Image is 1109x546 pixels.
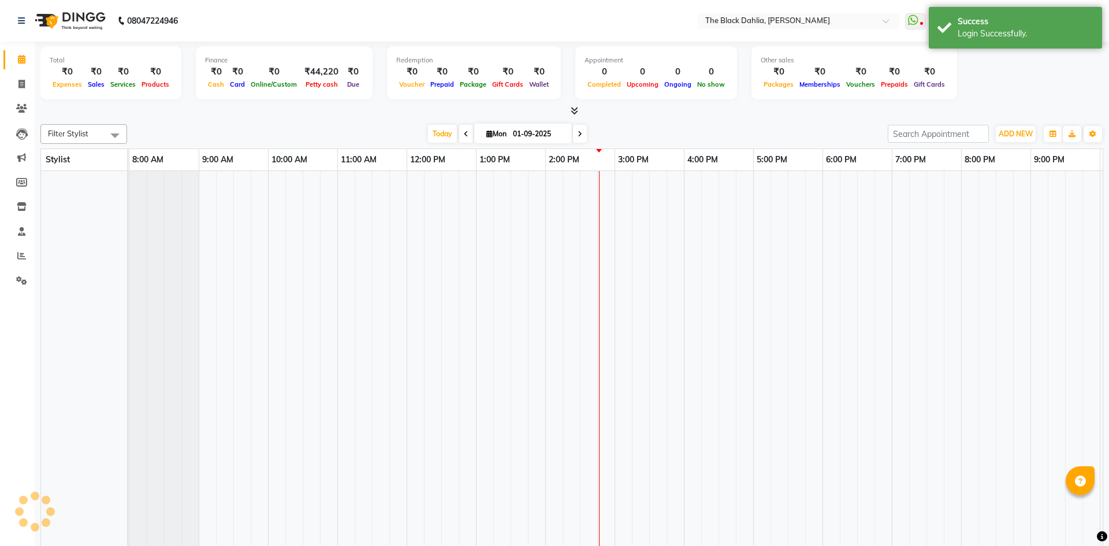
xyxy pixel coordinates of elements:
[199,151,236,168] a: 9:00 AM
[483,129,509,138] span: Mon
[107,65,139,79] div: ₹0
[227,65,248,79] div: ₹0
[526,65,552,79] div: ₹0
[205,65,227,79] div: ₹0
[754,151,790,168] a: 5:00 PM
[761,80,797,88] span: Packages
[396,55,552,65] div: Redemption
[958,28,1093,40] div: Login Successfully.
[761,55,948,65] div: Other sales
[489,65,526,79] div: ₹0
[85,65,107,79] div: ₹0
[107,80,139,88] span: Services
[50,65,85,79] div: ₹0
[585,80,624,88] span: Completed
[585,65,624,79] div: 0
[546,151,582,168] a: 2:00 PM
[396,80,427,88] span: Voucher
[878,65,911,79] div: ₹0
[509,125,567,143] input: 2025-09-01
[892,151,929,168] a: 7:00 PM
[29,5,109,37] img: logo
[911,80,948,88] span: Gift Cards
[46,154,70,165] span: Stylist
[269,151,310,168] a: 10:00 AM
[489,80,526,88] span: Gift Cards
[343,65,363,79] div: ₹0
[50,55,172,65] div: Total
[127,5,178,37] b: 08047224946
[624,80,661,88] span: Upcoming
[129,151,166,168] a: 8:00 AM
[585,55,728,65] div: Appointment
[50,80,85,88] span: Expenses
[477,151,513,168] a: 1:00 PM
[684,151,721,168] a: 4:00 PM
[694,65,728,79] div: 0
[797,80,843,88] span: Memberships
[624,65,661,79] div: 0
[85,80,107,88] span: Sales
[526,80,552,88] span: Wallet
[205,80,227,88] span: Cash
[396,65,427,79] div: ₹0
[996,126,1036,142] button: ADD NEW
[615,151,652,168] a: 3:00 PM
[661,65,694,79] div: 0
[303,80,341,88] span: Petty cash
[338,151,379,168] a: 11:00 AM
[797,65,843,79] div: ₹0
[48,129,88,138] span: Filter Stylist
[962,151,998,168] a: 8:00 PM
[457,65,489,79] div: ₹0
[823,151,859,168] a: 6:00 PM
[139,80,172,88] span: Products
[457,80,489,88] span: Package
[300,65,343,79] div: ₹44,220
[661,80,694,88] span: Ongoing
[248,80,300,88] span: Online/Custom
[428,125,457,143] span: Today
[843,80,878,88] span: Vouchers
[205,55,363,65] div: Finance
[761,65,797,79] div: ₹0
[694,80,728,88] span: No show
[911,65,948,79] div: ₹0
[878,80,911,88] span: Prepaids
[427,80,457,88] span: Prepaid
[407,151,448,168] a: 12:00 PM
[344,80,362,88] span: Due
[888,125,989,143] input: Search Appointment
[139,65,172,79] div: ₹0
[248,65,300,79] div: ₹0
[843,65,878,79] div: ₹0
[427,65,457,79] div: ₹0
[999,129,1033,138] span: ADD NEW
[227,80,248,88] span: Card
[1031,151,1067,168] a: 9:00 PM
[958,16,1093,28] div: Success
